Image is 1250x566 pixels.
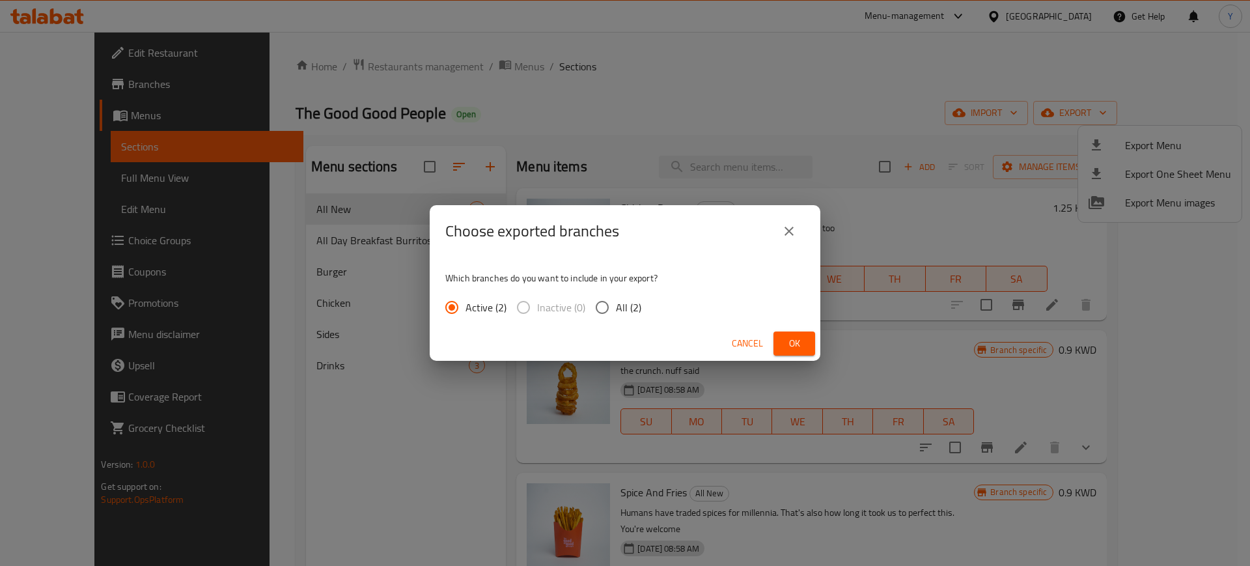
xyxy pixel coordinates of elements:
h2: Choose exported branches [445,221,619,242]
span: Active (2) [465,300,507,315]
button: Cancel [727,332,768,356]
button: Ok [773,332,815,356]
p: Which branches do you want to include in your export? [445,272,805,285]
span: Ok [784,335,805,352]
span: Inactive (0) [537,300,585,315]
span: Cancel [732,335,763,352]
button: close [773,216,805,247]
span: All (2) [616,300,641,315]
